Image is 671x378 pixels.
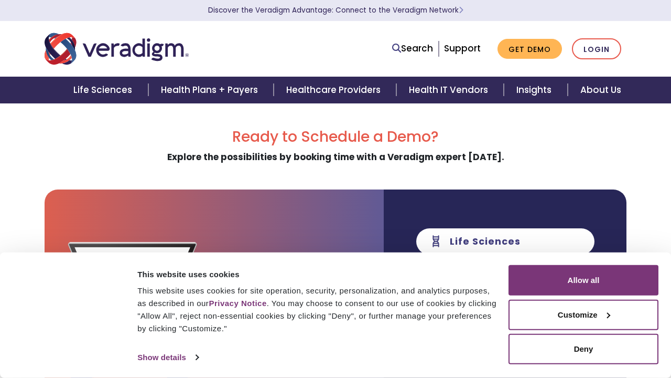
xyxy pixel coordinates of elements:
[61,77,148,103] a: Life Sciences
[497,39,562,59] a: Get Demo
[396,77,504,103] a: Health IT Vendors
[572,38,621,60] a: Login
[568,77,634,103] a: About Us
[148,77,274,103] a: Health Plans + Payers
[137,350,198,365] a: Show details
[508,265,658,296] button: Allow all
[444,42,481,55] a: Support
[504,77,567,103] a: Insights
[508,334,658,364] button: Deny
[209,299,266,308] a: Privacy Notice
[45,128,626,146] h2: Ready to Schedule a Demo?
[508,299,658,330] button: Customize
[137,268,496,280] div: This website uses cookies
[208,5,463,15] a: Discover the Veradigm Advantage: Connect to the Veradigm NetworkLearn More
[137,285,496,335] div: This website uses cookies for site operation, security, personalization, and analytics purposes, ...
[167,151,504,163] strong: Explore the possibilities by booking time with a Veradigm expert [DATE].
[459,5,463,15] span: Learn More
[392,41,433,56] a: Search
[45,31,189,66] img: Veradigm logo
[274,77,396,103] a: Healthcare Providers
